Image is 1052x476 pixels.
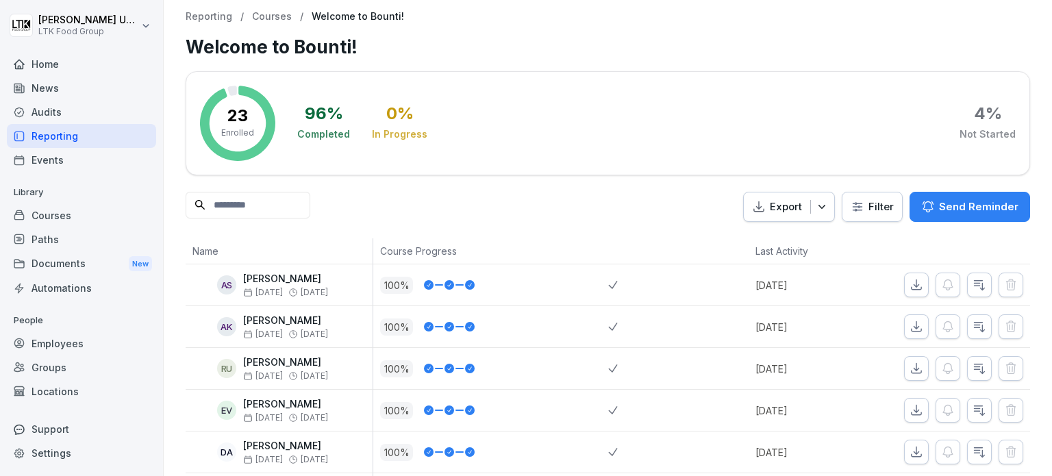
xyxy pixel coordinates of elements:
[243,357,328,368] p: [PERSON_NAME]
[192,244,366,258] p: Name
[380,244,601,258] p: Course Progress
[243,273,328,285] p: [PERSON_NAME]
[186,34,1030,60] h1: Welcome to Bounti!
[217,317,236,336] div: AK
[7,181,156,203] p: Library
[301,413,328,423] span: [DATE]
[217,401,236,420] div: EV
[960,127,1016,141] div: Not Started
[939,199,1018,214] p: Send Reminder
[305,105,343,122] div: 96 %
[243,440,328,452] p: [PERSON_NAME]
[217,359,236,378] div: RU
[243,371,283,381] span: [DATE]
[755,244,859,258] p: Last Activity
[300,11,303,23] p: /
[252,11,292,23] a: Courses
[755,320,866,334] p: [DATE]
[7,379,156,403] a: Locations
[129,256,152,272] div: New
[227,108,248,124] p: 23
[386,105,414,122] div: 0 %
[301,371,328,381] span: [DATE]
[974,105,1002,122] div: 4 %
[380,277,413,294] p: 100 %
[755,445,866,460] p: [DATE]
[7,417,156,441] div: Support
[7,124,156,148] a: Reporting
[7,331,156,355] a: Employees
[743,192,835,223] button: Export
[7,52,156,76] a: Home
[380,444,413,461] p: 100 %
[243,413,283,423] span: [DATE]
[7,227,156,251] a: Paths
[755,362,866,376] p: [DATE]
[7,276,156,300] a: Automations
[7,310,156,331] p: People
[755,278,866,292] p: [DATE]
[770,199,802,215] p: Export
[7,355,156,379] a: Groups
[186,11,232,23] a: Reporting
[372,127,427,141] div: In Progress
[910,192,1030,222] button: Send Reminder
[217,275,236,295] div: AS
[7,251,156,277] a: DocumentsNew
[301,288,328,297] span: [DATE]
[7,441,156,465] a: Settings
[243,315,328,327] p: [PERSON_NAME]
[7,203,156,227] a: Courses
[380,402,413,419] p: 100 %
[38,27,138,36] p: LTK Food Group
[301,455,328,464] span: [DATE]
[380,360,413,377] p: 100 %
[7,100,156,124] a: Audits
[851,200,894,214] div: Filter
[240,11,244,23] p: /
[243,288,283,297] span: [DATE]
[301,329,328,339] span: [DATE]
[7,76,156,100] a: News
[243,455,283,464] span: [DATE]
[312,11,404,23] p: Welcome to Bounti!
[380,318,413,336] p: 100 %
[842,192,902,222] button: Filter
[243,329,283,339] span: [DATE]
[243,399,328,410] p: [PERSON_NAME]
[297,127,350,141] div: Completed
[217,442,236,462] div: DA
[7,148,156,172] a: Events
[7,251,156,277] div: Documents
[38,14,138,26] p: [PERSON_NAME] Umbrasaitė
[221,127,254,139] p: Enrolled
[755,403,866,418] p: [DATE]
